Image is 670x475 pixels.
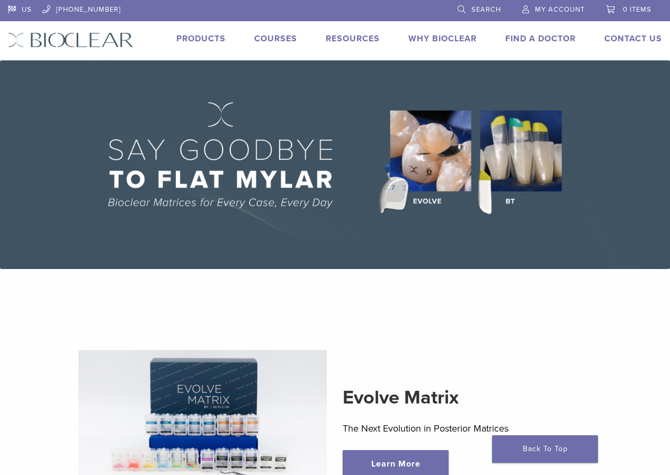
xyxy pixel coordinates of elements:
a: Contact Us [604,33,662,44]
a: Why Bioclear [408,33,477,44]
h2: Evolve Matrix [343,385,592,410]
span: 0 items [623,5,651,14]
a: Courses [254,33,297,44]
a: Resources [326,33,380,44]
span: Search [471,5,501,14]
a: Products [176,33,226,44]
img: Bioclear [8,32,133,48]
a: Back To Top [492,435,598,463]
p: The Next Evolution in Posterior Matrices [343,420,592,436]
a: Find A Doctor [505,33,576,44]
span: My Account [535,5,585,14]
